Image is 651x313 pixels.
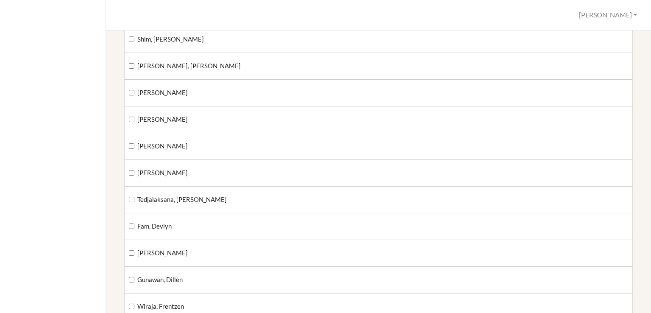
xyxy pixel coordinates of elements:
input: Gunawan, Dillen [129,277,134,282]
input: Shim, [PERSON_NAME] [129,36,134,42]
input: [PERSON_NAME] [129,143,134,149]
input: Wiraja, Frentzen [129,304,134,309]
input: Tedjalaksana, [PERSON_NAME] [129,197,134,202]
label: [PERSON_NAME] [129,142,188,151]
input: [PERSON_NAME] [129,117,134,122]
input: [PERSON_NAME], [PERSON_NAME] [129,63,134,69]
label: [PERSON_NAME] [129,88,188,98]
label: Shim, [PERSON_NAME] [129,35,204,44]
label: Gunawan, Dillen [129,275,183,285]
input: Fam, Devlyn [129,224,134,229]
label: [PERSON_NAME] [129,115,188,124]
label: Wiraja, Frentzen [129,302,184,311]
label: Fam, Devlyn [129,222,172,231]
input: [PERSON_NAME] [129,250,134,256]
label: Tedjalaksana, [PERSON_NAME] [129,195,227,204]
button: [PERSON_NAME] [575,7,641,23]
input: [PERSON_NAME] [129,170,134,176]
label: [PERSON_NAME], [PERSON_NAME] [129,61,241,71]
label: [PERSON_NAME] [129,249,188,258]
label: [PERSON_NAME] [129,168,188,178]
input: [PERSON_NAME] [129,90,134,95]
